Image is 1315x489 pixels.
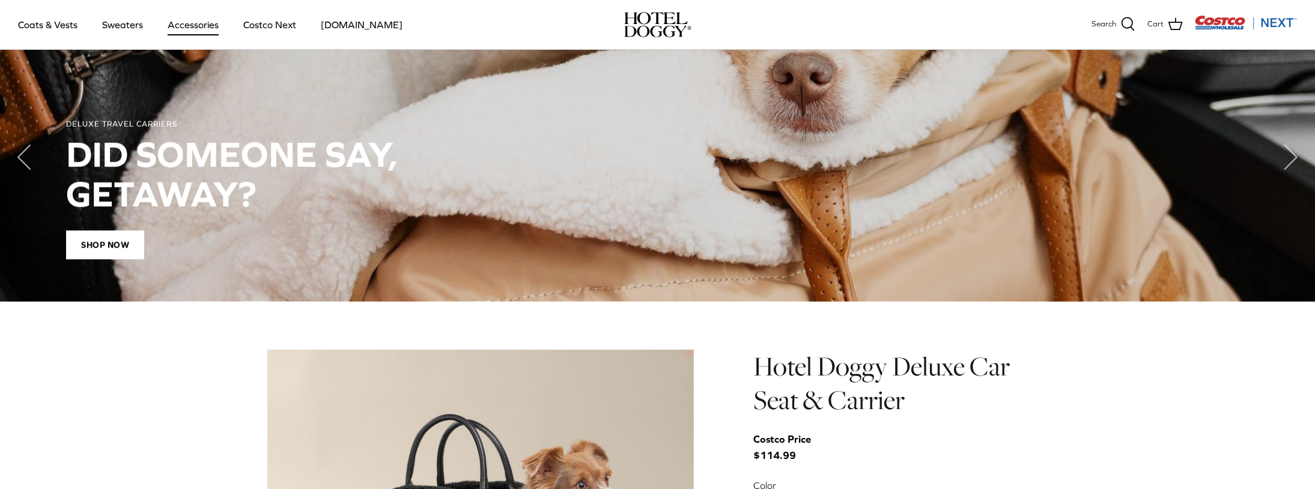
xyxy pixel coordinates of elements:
[624,12,691,37] img: hoteldoggycom
[66,120,1250,130] div: DELUXE TRAVEL CARRIERS
[624,12,691,37] a: hoteldoggy.com hoteldoggycom
[1147,17,1183,32] a: Cart
[753,350,1048,418] h1: Hotel Doggy Deluxe Car Seat & Carrier
[310,4,413,45] a: [DOMAIN_NAME]
[753,431,811,448] div: Costco Price
[1267,133,1315,181] button: Next
[91,4,154,45] a: Sweaters
[157,4,229,45] a: Accessories
[232,4,307,45] a: Costco Next
[1195,23,1297,32] a: Visit Costco Next
[7,4,88,45] a: Coats & Vests
[1092,17,1135,32] a: Search
[1195,15,1297,30] img: Costco Next
[753,431,823,464] span: $114.99
[66,231,144,260] span: Shop Now
[1092,18,1116,31] span: Search
[1147,18,1164,31] span: Cart
[66,135,1250,214] h2: DID SOMEONE SAY, GETAWAY?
